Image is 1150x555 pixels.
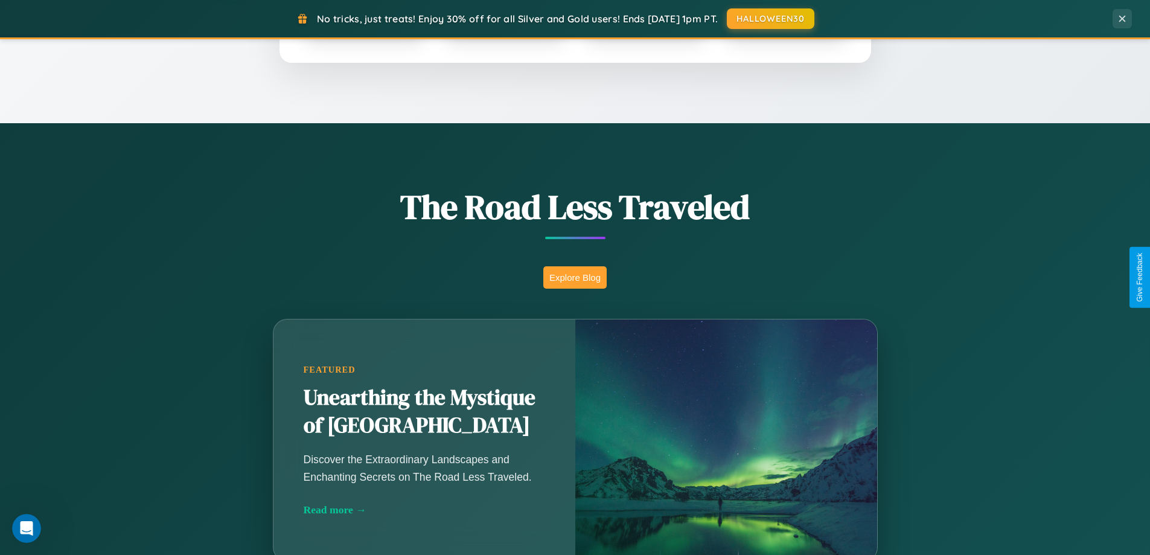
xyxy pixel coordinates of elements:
h2: Unearthing the Mystique of [GEOGRAPHIC_DATA] [304,384,545,440]
div: Read more → [304,504,545,516]
span: No tricks, just treats! Enjoy 30% off for all Silver and Gold users! Ends [DATE] 1pm PT. [317,13,718,25]
button: Explore Blog [543,266,607,289]
div: Featured [304,365,545,375]
button: HALLOWEEN30 [727,8,814,29]
div: Give Feedback [1136,253,1144,302]
iframe: Intercom live chat [12,514,41,543]
p: Discover the Extraordinary Landscapes and Enchanting Secrets on The Road Less Traveled. [304,451,545,485]
h1: The Road Less Traveled [213,184,938,230]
